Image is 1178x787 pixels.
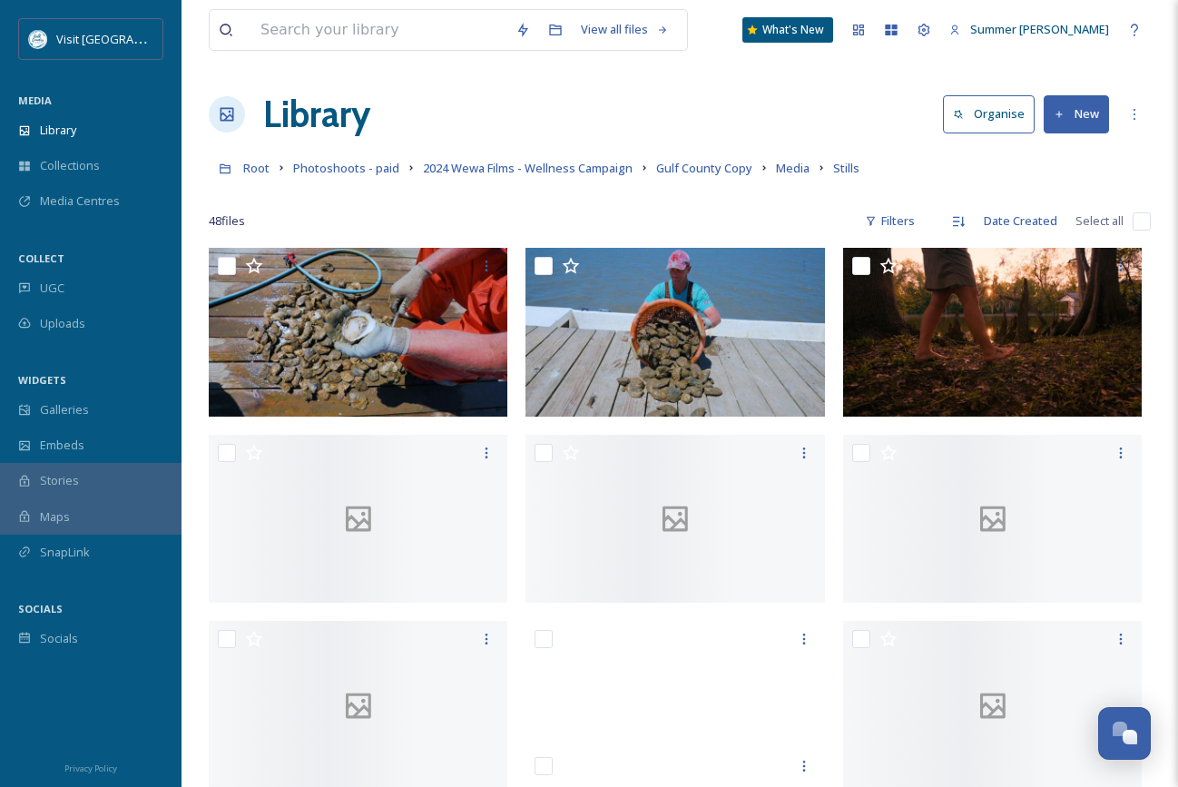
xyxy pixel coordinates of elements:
span: Socials [40,630,78,647]
span: Uploads [40,315,85,332]
a: Media [776,157,810,179]
button: Open Chat [1098,707,1151,760]
span: Media Centres [40,192,120,210]
a: Gulf County Copy [656,157,752,179]
img: still10.jpg [843,248,1143,417]
span: Embeds [40,437,84,454]
span: Gulf County Copy [656,160,752,176]
span: COLLECT [18,251,64,265]
span: Media [776,160,810,176]
div: Filters [856,203,924,239]
span: 2024 Wewa Films - Wellness Campaign [423,160,633,176]
span: Stories [40,472,79,489]
a: What's New [742,17,833,43]
a: Summer [PERSON_NAME] [940,12,1118,47]
img: still22.jpg [209,248,508,417]
span: 48 file s [209,212,245,230]
span: SOCIALS [18,602,63,615]
span: Collections [40,157,100,174]
span: Privacy Policy [64,762,117,774]
div: Date Created [975,203,1066,239]
img: download%20%282%29.png [29,30,47,48]
span: Library [40,122,76,139]
span: Photoshoots - paid [293,160,399,176]
a: 2024 Wewa Films - Wellness Campaign [423,157,633,179]
span: MEDIA [18,93,52,107]
a: Privacy Policy [64,756,117,778]
span: Summer [PERSON_NAME] [970,21,1109,37]
span: SnapLink [40,544,90,561]
a: Photoshoots - paid [293,157,399,179]
a: Library [263,87,370,142]
span: WIDGETS [18,373,66,387]
a: View all files [572,12,678,47]
span: Maps [40,508,70,526]
span: Stills [833,160,859,176]
a: Stills [833,157,859,179]
a: Root [243,157,270,179]
button: New [1044,95,1109,133]
span: UGC [40,280,64,297]
img: still21.jpg [525,248,825,417]
button: Organise [943,95,1035,133]
span: Visit [GEOGRAPHIC_DATA] [56,30,197,47]
span: Select all [1075,212,1124,230]
span: Root [243,160,270,176]
span: Galleries [40,401,89,418]
input: Search your library [251,10,506,50]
